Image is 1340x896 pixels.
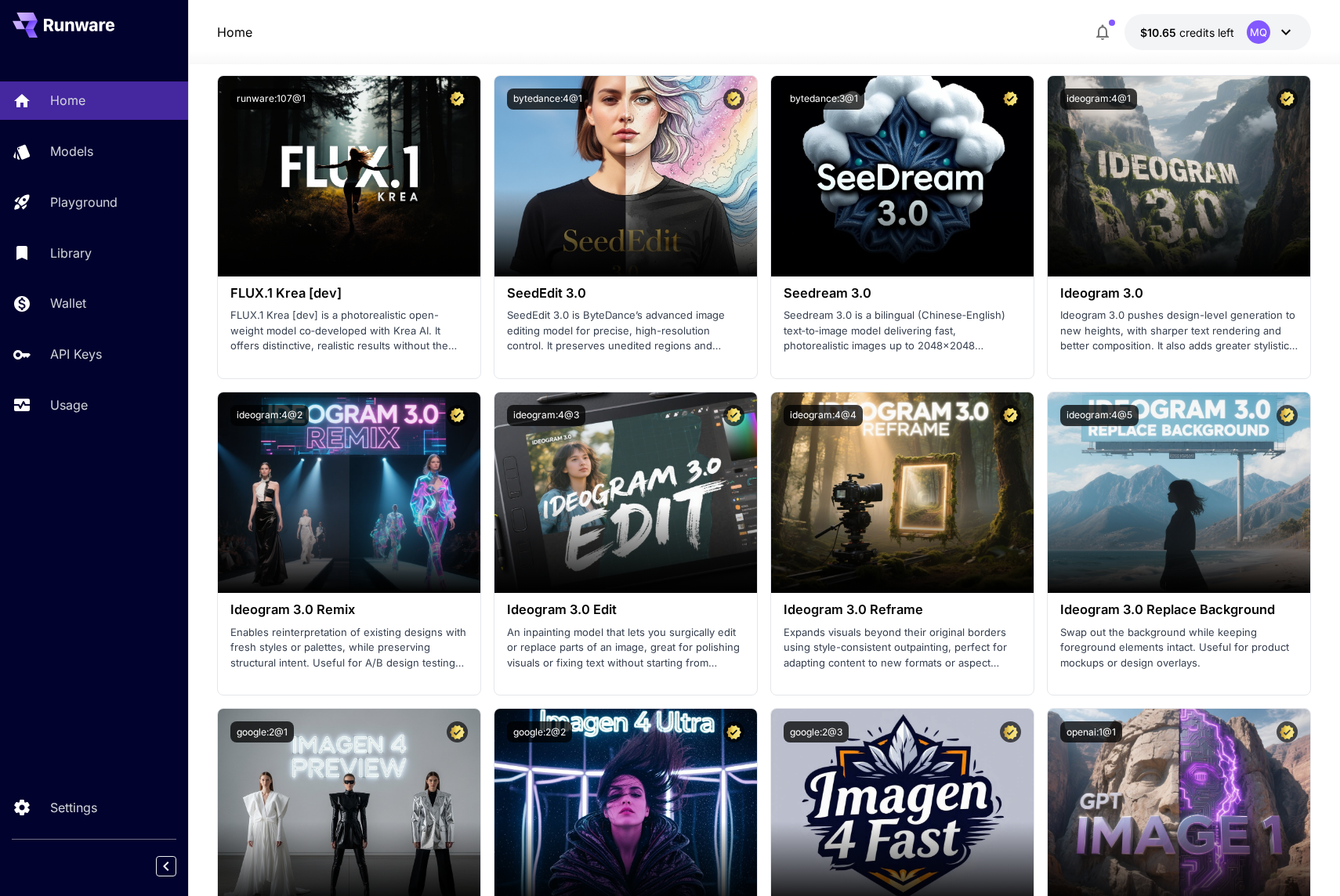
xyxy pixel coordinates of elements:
span: $10.65 [1140,26,1179,39]
p: Seedream 3.0 is a bilingual (Chinese‑English) text‑to‑image model delivering fast, photorealistic... [784,308,1021,354]
h3: Ideogram 3.0 Reframe [784,602,1021,617]
button: bytedance:3@1 [784,89,864,110]
h3: Ideogram 3.0 Replace Background [1060,602,1298,617]
div: Collapse sidebar [168,852,188,880]
nav: breadcrumb [217,23,252,42]
h3: Ideogram 3.0 Remix [230,602,468,617]
p: Library [50,244,92,262]
button: runware:107@1 [230,89,312,110]
img: alt [1048,76,1310,276]
button: Certified Model – Vetted for best performance and includes a commercial license. [723,89,744,110]
p: Settings [50,798,97,817]
img: alt [771,76,1034,276]
h3: SeedEdit 3.0 [507,286,744,301]
p: FLUX.1 Krea [dev] is a photorealistic open-weight model co‑developed with Krea AI. It offers dist... [230,308,468,354]
button: Certified Model – Vetted for best performance and includes a commercial license. [1277,721,1298,742]
p: Enables reinterpretation of existing designs with fresh styles or palettes, while preserving stru... [230,625,468,671]
button: ideogram:4@3 [507,405,585,426]
button: Certified Model – Vetted for best performance and includes a commercial license. [447,405,468,426]
a: Home [217,23,252,42]
div: MQ [1247,20,1270,44]
p: Wallet [50,294,86,313]
button: openai:1@1 [1060,721,1122,742]
button: google:2@3 [784,721,849,742]
button: Certified Model – Vetted for best performance and includes a commercial license. [447,721,468,742]
button: Certified Model – Vetted for best performance and includes a commercial license. [1000,721,1021,742]
img: alt [771,392,1034,593]
button: Certified Model – Vetted for best performance and includes a commercial license. [1277,405,1298,426]
button: ideogram:4@5 [1060,405,1139,426]
button: Certified Model – Vetted for best performance and includes a commercial license. [1277,89,1298,110]
h3: Ideogram 3.0 Edit [507,602,744,617]
img: alt [1048,392,1310,593]
h3: Ideogram 3.0 [1060,286,1298,301]
button: bytedance:4@1 [507,89,589,110]
button: google:2@2 [507,721,572,742]
img: alt [494,76,757,276]
p: SeedEdit 3.0 is ByteDance’s advanced image editing model for precise, high-resolution control. It... [507,308,744,354]
p: API Keys [50,345,102,363]
h3: FLUX.1 Krea [dev] [230,286,468,301]
p: Home [50,91,85,110]
button: Certified Model – Vetted for best performance and includes a commercial license. [1000,405,1021,426]
button: Certified Model – Vetted for best performance and includes a commercial license. [1000,89,1021,110]
button: Collapse sidebar [156,856,176,876]
p: Playground [50,193,118,211]
img: alt [218,76,480,276]
img: alt [494,392,757,593]
p: Usage [50,396,88,414]
button: ideogram:4@4 [784,405,863,426]
div: $10.645 [1140,24,1234,41]
span: credits left [1179,26,1234,39]
img: alt [218,392,480,593]
p: An inpainting model that lets you surgically edit or replace parts of an image, great for polishi... [507,625,744,671]
p: Swap out the background while keeping foreground elements intact. Useful for product mockups or d... [1060,625,1298,671]
button: Certified Model – Vetted for best performance and includes a commercial license. [723,721,744,742]
button: Certified Model – Vetted for best performance and includes a commercial license. [447,89,468,110]
button: ideogram:4@1 [1060,89,1137,110]
h3: Seedream 3.0 [784,286,1021,301]
p: Ideogram 3.0 pushes design-level generation to new heights, with sharper text rendering and bette... [1060,308,1298,354]
button: $10.645MQ [1125,14,1311,50]
p: Models [50,142,93,161]
p: Expands visuals beyond their original borders using style-consistent outpainting, perfect for ada... [784,625,1021,671]
button: Certified Model – Vetted for best performance and includes a commercial license. [723,405,744,426]
button: google:2@1 [230,721,294,742]
button: ideogram:4@2 [230,405,309,426]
